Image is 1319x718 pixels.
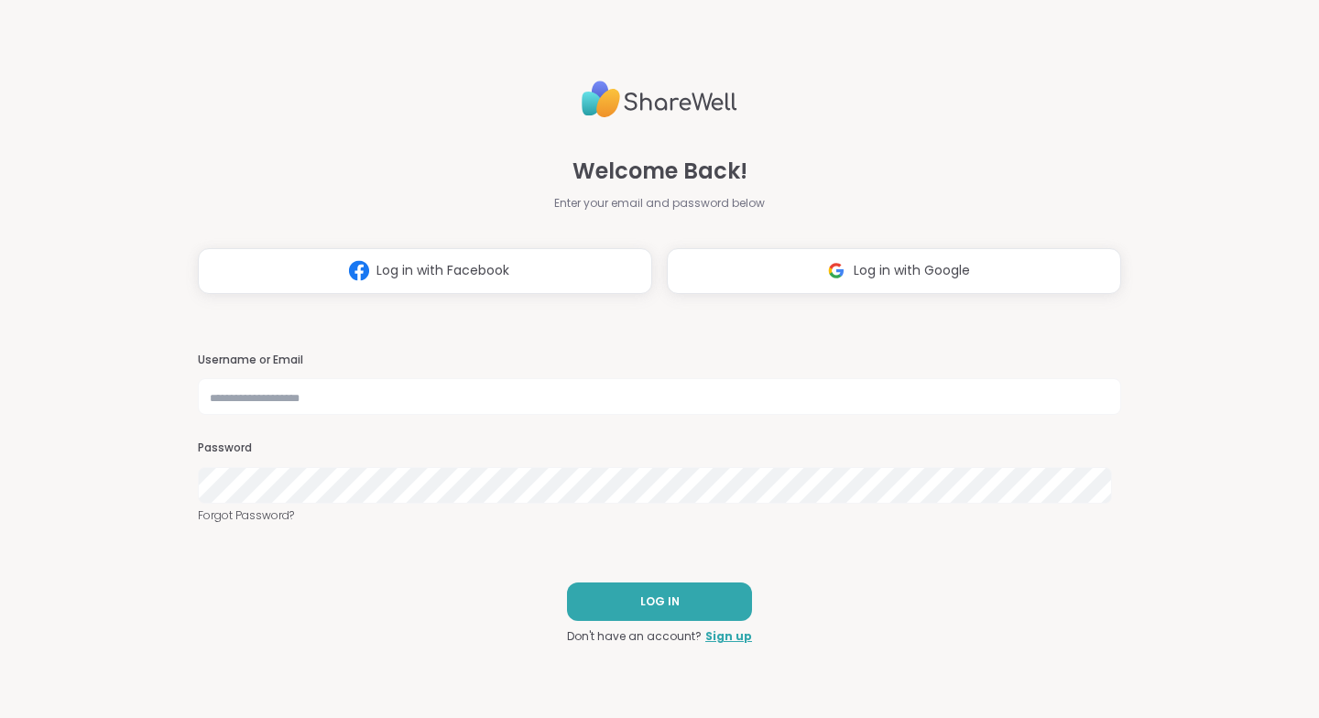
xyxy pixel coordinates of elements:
h3: Username or Email [198,353,1121,368]
span: Welcome Back! [572,155,747,188]
span: LOG IN [640,593,680,610]
a: Sign up [705,628,752,645]
span: Log in with Facebook [376,261,509,280]
img: ShareWell Logomark [819,254,854,288]
button: Log in with Google [667,248,1121,294]
a: Forgot Password? [198,507,1121,524]
span: Don't have an account? [567,628,702,645]
button: LOG IN [567,582,752,621]
img: ShareWell Logo [582,73,737,125]
span: Log in with Google [854,261,970,280]
span: Enter your email and password below [554,195,765,212]
button: Log in with Facebook [198,248,652,294]
h3: Password [198,441,1121,456]
img: ShareWell Logomark [342,254,376,288]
